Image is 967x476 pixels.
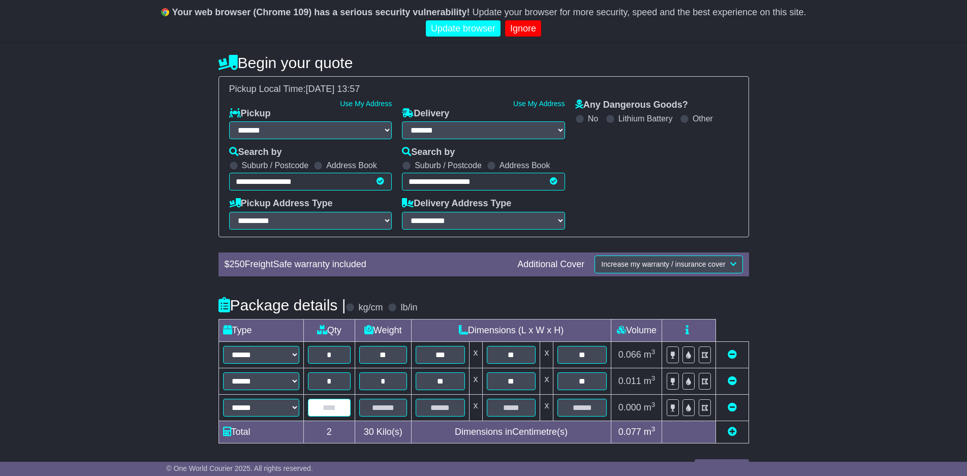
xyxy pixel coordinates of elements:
td: 2 [303,421,355,443]
td: x [540,394,553,421]
span: 0.000 [618,402,641,412]
label: kg/cm [358,302,383,313]
td: x [540,341,553,368]
td: Total [219,421,303,443]
label: Any Dangerous Goods? [575,100,688,111]
span: m [644,427,656,437]
div: Additional Cover [512,259,589,270]
label: Pickup Address Type [229,198,333,209]
span: Increase my warranty / insurance cover [601,260,725,268]
span: [DATE] 13:57 [306,84,360,94]
sup: 3 [651,401,656,408]
a: Ignore [505,20,541,37]
a: Add new item [728,427,737,437]
span: © One World Courier 2025. All rights reserved. [166,464,313,472]
td: x [469,368,482,394]
label: Search by [402,147,455,158]
label: No [588,114,598,123]
td: x [540,368,553,394]
td: x [469,341,482,368]
span: 30 [364,427,374,437]
td: Weight [355,319,411,341]
td: Dimensions in Centimetre(s) [411,421,611,443]
td: Type [219,319,303,341]
label: Other [693,114,713,123]
a: Remove this item [728,376,737,386]
label: Suburb / Postcode [415,161,482,170]
sup: 3 [651,348,656,356]
label: Suburb / Postcode [242,161,309,170]
a: Use My Address [340,100,392,108]
h4: Begin your quote [219,54,749,71]
sup: 3 [651,374,656,382]
label: Lithium Battery [618,114,673,123]
td: Dimensions (L x W x H) [411,319,611,341]
div: Pickup Local Time: [224,84,743,95]
label: Delivery [402,108,449,119]
sup: 3 [651,425,656,433]
td: Volume [611,319,662,341]
a: Remove this item [728,350,737,360]
label: Address Book [500,161,550,170]
span: 0.066 [618,350,641,360]
span: m [644,402,656,412]
a: Use My Address [513,100,565,108]
span: m [644,350,656,360]
span: 0.077 [618,427,641,437]
td: Kilo(s) [355,421,411,443]
span: 0.011 [618,376,641,386]
span: 250 [230,259,245,269]
b: Your web browser (Chrome 109) has a serious security vulnerability! [172,7,470,17]
span: m [644,376,656,386]
label: Pickup [229,108,271,119]
h4: Package details | [219,297,346,313]
span: Update your browser for more security, speed and the best experience on this site. [472,7,806,17]
label: lb/in [400,302,417,313]
a: Update browser [426,20,501,37]
div: $ FreightSafe warranty included [220,259,513,270]
a: Remove this item [728,402,737,412]
button: Increase my warranty / insurance cover [595,256,742,273]
td: x [469,394,482,421]
label: Search by [229,147,282,158]
td: Qty [303,319,355,341]
label: Delivery Address Type [402,198,511,209]
label: Address Book [326,161,377,170]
